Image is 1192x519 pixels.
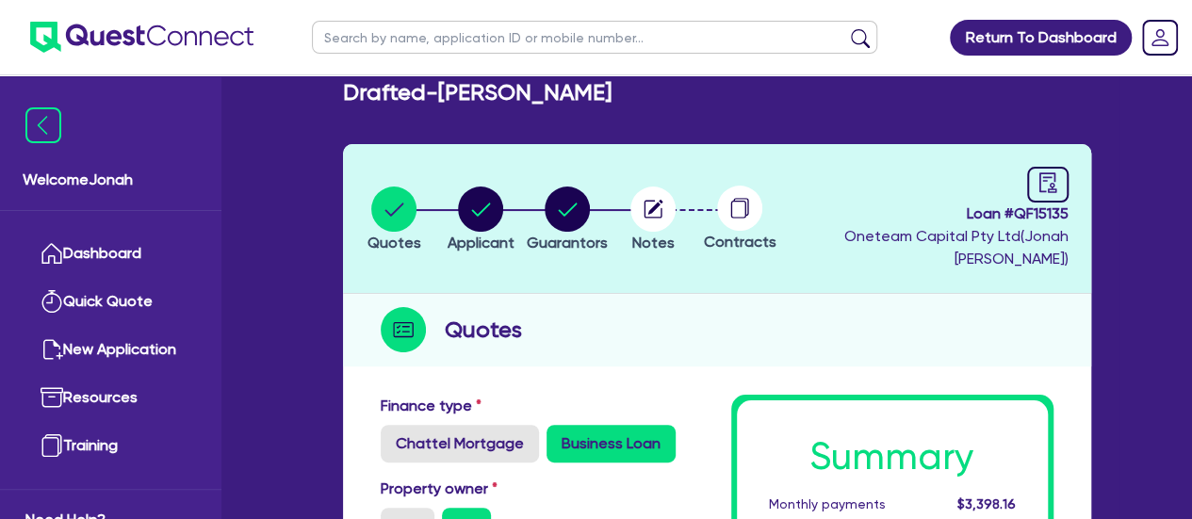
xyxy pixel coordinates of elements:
img: icon-menu-close [25,107,61,143]
img: resources [41,386,63,409]
button: Quotes [367,186,422,255]
div: Monthly payments [755,495,939,514]
h1: Summary [769,434,1016,479]
span: Applicant [448,234,514,251]
a: Resources [25,374,196,422]
a: New Application [25,326,196,374]
label: Chattel Mortgage [381,425,539,462]
span: Notes [632,234,675,251]
a: Dashboard [25,230,196,278]
span: Loan # QF15135 [788,203,1068,225]
img: new-application [41,338,63,361]
input: Search by name, application ID or mobile number... [312,21,877,54]
img: training [41,434,63,457]
span: $3,398.16 [956,496,1015,511]
h2: Drafted - [PERSON_NAME] [343,79,612,106]
a: Quick Quote [25,278,196,326]
span: audit [1037,172,1058,193]
span: Quotes [367,234,421,251]
button: Guarantors [526,186,609,255]
a: audit [1027,167,1069,203]
span: Oneteam Capital Pty Ltd ( Jonah [PERSON_NAME] ) [844,227,1069,268]
label: Business Loan [547,425,676,462]
span: Welcome Jonah [23,169,199,191]
img: step-icon [381,307,426,352]
span: Contracts [704,233,776,251]
img: quest-connect-logo-blue [30,22,253,53]
a: Return To Dashboard [950,20,1132,56]
a: Dropdown toggle [1135,13,1184,62]
h2: Quotes [445,313,522,347]
a: Training [25,422,196,470]
img: quick-quote [41,290,63,313]
button: Applicant [447,186,515,255]
span: Guarantors [527,234,608,251]
label: Finance type [381,395,482,417]
label: Property owner [381,478,498,500]
button: Notes [629,186,677,255]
